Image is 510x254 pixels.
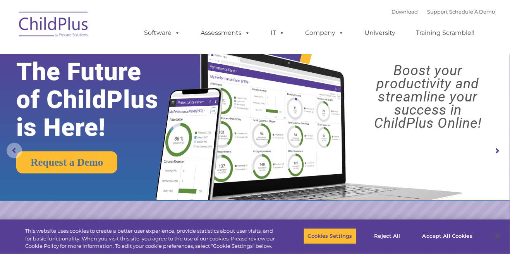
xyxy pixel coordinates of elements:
[108,51,131,57] span: Last name
[450,9,495,15] a: Schedule A Demo
[15,6,93,45] img: ChildPlus by Procare Solutions
[392,9,495,15] font: |
[137,25,188,41] a: Software
[193,25,258,41] a: Assessments
[352,64,504,130] rs-layer: Boost your productivity and streamline your success in ChildPlus Online!
[16,58,179,142] rs-layer: The Future of ChildPlus is Here!
[363,228,412,244] button: Reject All
[304,228,357,244] button: Cookies Settings
[263,25,293,41] a: IT
[392,9,418,15] a: Download
[418,228,477,244] button: Accept All Cookies
[357,25,404,41] a: University
[409,25,483,41] a: Training Scramble!!
[25,227,280,250] div: This website uses cookies to create a better user experience, provide statistics about user visit...
[489,228,506,245] button: Close
[428,9,448,15] a: Support
[108,83,141,89] span: Phone number
[16,151,117,173] a: Request a Demo
[298,25,352,41] a: Company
